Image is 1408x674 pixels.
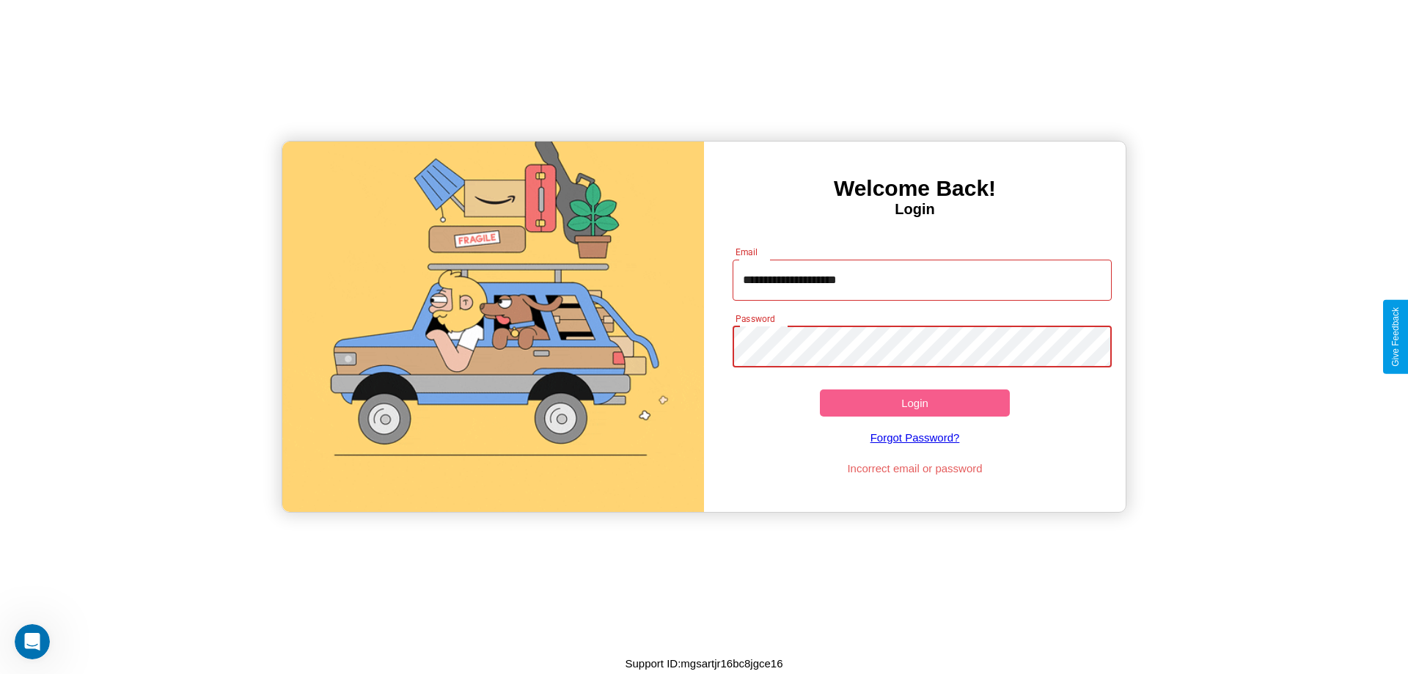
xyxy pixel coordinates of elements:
div: Give Feedback [1390,307,1401,367]
p: Support ID: mgsartjr16bc8jgce16 [625,653,782,673]
img: gif [282,142,704,512]
h3: Welcome Back! [704,176,1126,201]
p: Incorrect email or password [725,458,1105,478]
a: Forgot Password? [725,417,1105,458]
h4: Login [704,201,1126,218]
label: Password [736,312,774,325]
label: Email [736,246,758,258]
iframe: Intercom live chat [15,624,50,659]
button: Login [820,389,1010,417]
